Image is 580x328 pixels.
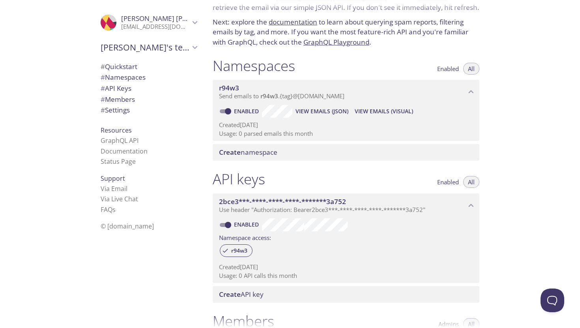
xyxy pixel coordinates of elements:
[94,94,203,105] div: Members
[213,286,479,303] div: Create API Key
[101,157,136,166] a: Status Page
[219,92,344,100] span: Send emails to . {tag} @[DOMAIN_NAME]
[101,126,132,135] span: Resources
[355,107,413,116] span: View Emails (Visual)
[220,244,253,257] div: r94w3
[101,84,105,93] span: #
[101,147,148,156] a: Documentation
[213,17,479,47] p: Next: explore the to learn about querying spam reports, filtering emails by tag, and more. If you...
[101,205,116,214] a: FAQ
[213,144,479,161] div: Create namespace
[541,289,564,312] iframe: Help Scout Beacon - Open
[94,9,203,36] div: Murad Dadashev
[94,61,203,72] div: Quickstart
[101,73,146,82] span: Namespaces
[101,136,138,145] a: GraphQL API
[432,176,464,188] button: Enabled
[463,63,479,75] button: All
[233,221,262,228] a: Enabled
[121,23,190,31] p: [EMAIL_ADDRESS][DOMAIN_NAME]
[101,42,190,53] span: [PERSON_NAME]'s team
[101,222,154,231] span: © [DOMAIN_NAME]
[213,170,265,188] h1: API keys
[101,73,105,82] span: #
[101,62,105,71] span: #
[94,37,203,58] div: Murad's team
[219,121,473,129] p: Created [DATE]
[226,247,252,254] span: r94w3
[101,84,131,93] span: API Keys
[219,272,473,280] p: Usage: 0 API calls this month
[101,184,127,193] a: Via Email
[296,107,348,116] span: View Emails (JSON)
[213,80,479,104] div: r94w3 namespace
[219,290,264,299] span: API key
[292,105,352,118] button: View Emails (JSON)
[269,17,317,26] a: documentation
[233,107,262,115] a: Enabled
[101,95,105,104] span: #
[101,195,138,203] a: Via Live Chat
[121,14,229,23] span: [PERSON_NAME] [PERSON_NAME]
[101,105,105,114] span: #
[101,62,137,71] span: Quickstart
[260,92,278,100] span: r94w3
[219,263,473,271] p: Created [DATE]
[219,129,473,138] p: Usage: 0 parsed emails this month
[213,57,295,75] h1: Namespaces
[303,37,369,47] a: GraphQL Playground
[432,63,464,75] button: Enabled
[101,174,125,183] span: Support
[219,290,241,299] span: Create
[219,148,241,157] span: Create
[352,105,416,118] button: View Emails (Visual)
[219,148,277,157] span: namespace
[112,205,116,214] span: s
[101,95,135,104] span: Members
[463,176,479,188] button: All
[94,105,203,116] div: Team Settings
[101,105,130,114] span: Settings
[219,83,239,92] span: r94w3
[94,72,203,83] div: Namespaces
[94,83,203,94] div: API Keys
[219,231,271,243] label: Namespace access:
